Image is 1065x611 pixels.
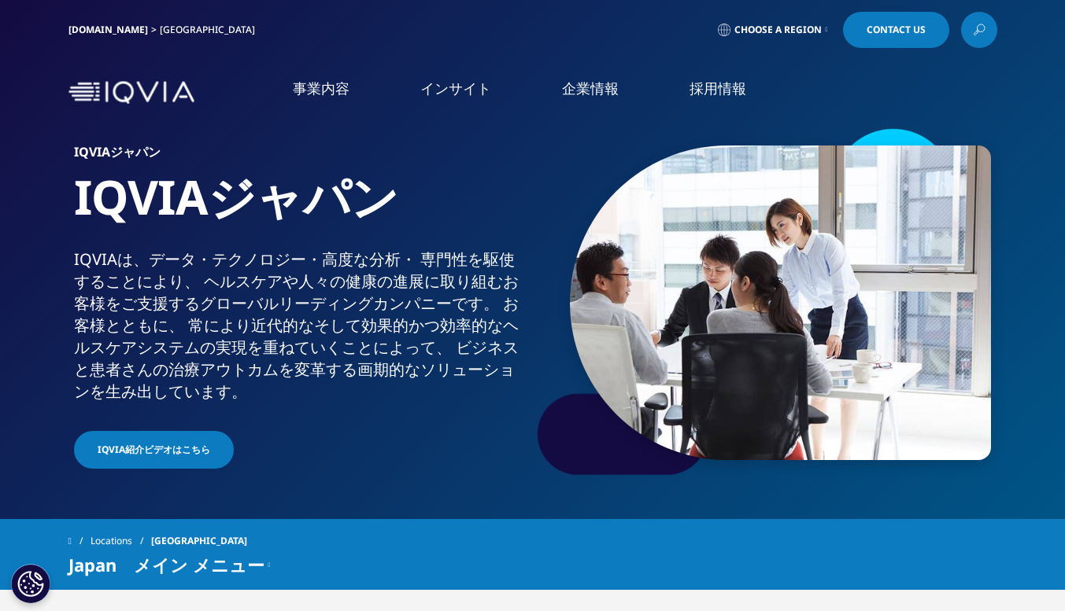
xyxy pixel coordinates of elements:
a: [DOMAIN_NAME] [68,23,148,36]
div: IQVIAは、​データ・​テクノロジー・​高度な​分析・​ 専門性を​駆使する​ことに​より、​ ヘルスケアや​人々の​健康の​進展に​取り組む​お客様を​ご支援​する​グローバル​リーディング... [74,248,527,403]
span: Contact Us [867,25,926,35]
span: IQVIA紹介ビデオはこちら [98,443,210,457]
div: [GEOGRAPHIC_DATA] [160,24,261,36]
button: Cookie 設定 [11,564,50,603]
a: 採用情報 [690,79,746,98]
a: Locations [91,527,151,555]
h6: IQVIAジャパン [74,145,527,167]
img: 873_asian-businesspeople-meeting-in-office.jpg [570,145,991,460]
a: Contact Us [843,12,949,48]
a: インサイト [420,79,491,98]
nav: Primary [201,55,997,130]
a: IQVIA紹介ビデオはこちら [74,431,234,469]
span: Japan メイン メニュー [68,555,264,574]
h1: IQVIAジャパン [74,167,527,248]
span: [GEOGRAPHIC_DATA] [151,527,247,555]
span: Choose a Region [734,24,822,36]
a: 事業内容 [293,79,349,98]
a: 企業情報 [562,79,619,98]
